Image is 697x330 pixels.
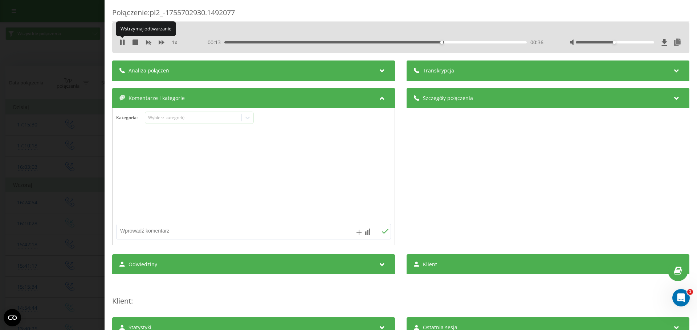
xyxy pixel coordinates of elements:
span: Klient [423,261,437,268]
span: 00:36 [530,39,543,46]
h4: Kategoria : [116,115,145,120]
div: : [112,281,689,310]
span: 1 x [172,39,177,46]
span: Komentarze i kategorie [129,95,185,102]
span: 1 [687,289,693,295]
div: Połączenie : pl2_-1755702930.1492077 [112,8,689,22]
span: Transkrypcja [423,67,454,74]
div: Wybierz kategorię [148,115,239,121]
span: Klient [112,296,131,306]
div: Wstrzymaj odtwarzanie [116,21,176,36]
span: Analiza połączeń [129,67,169,74]
span: Szczegóły połączenia [423,95,473,102]
button: Open CMP widget [4,309,21,326]
div: Accessibility label [613,41,616,44]
iframe: Intercom live chat [672,289,690,306]
span: - 00:13 [206,39,224,46]
div: Accessibility label [440,41,443,44]
span: Odwiedziny [129,261,157,268]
